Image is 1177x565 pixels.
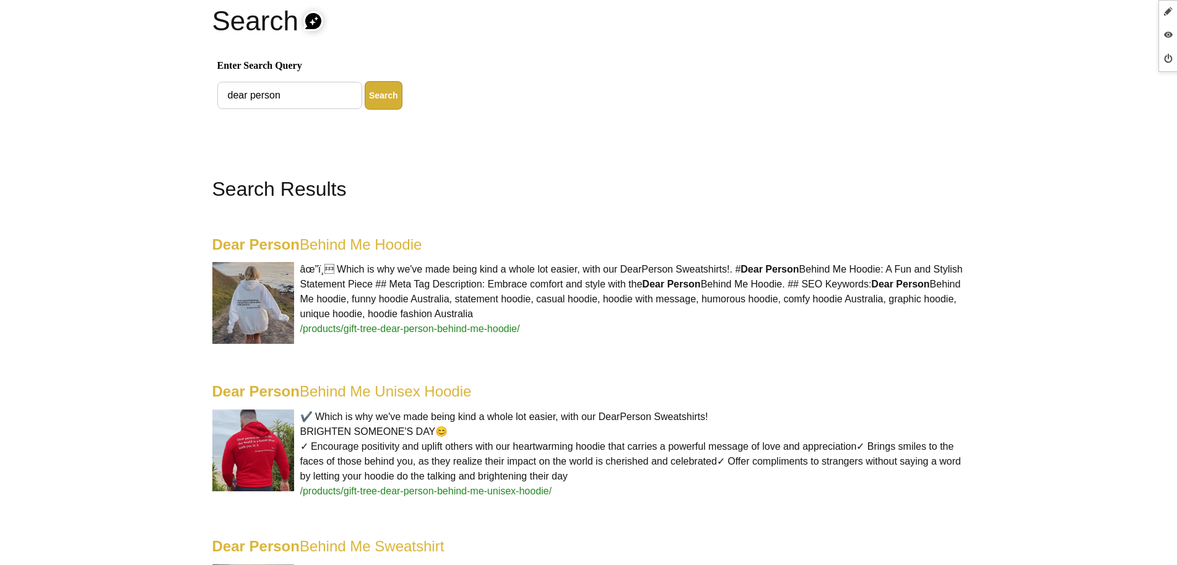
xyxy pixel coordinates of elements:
[217,82,362,109] input: Enter Search Query
[212,538,445,554] a: Dear PersonBehind Me Sweatshirt
[212,236,300,253] highlight: Dear Person
[212,6,965,36] h1: Search
[212,174,965,204] h2: Search Results
[217,58,960,76] span: Enter Search Query
[212,538,300,554] highlight: Dear Person
[212,383,472,400] a: Dear PersonBehind Me Unisex Hoodie
[212,410,294,491] img: Dear Person Behind Me Unisex Hoodie
[212,262,294,344] img: Dear Person Behind Me Hoodie
[642,279,700,289] highlight: Dear Person
[741,264,799,274] highlight: Dear Person
[365,81,402,110] button: Enter Search Query
[871,279,929,289] highlight: Dear Person
[300,323,520,334] a: /products/gift-tree-dear-person-behind-me-hoodie/
[212,383,300,400] highlight: Dear Person
[212,236,422,253] a: Dear PersonBehind Me Hoodie
[300,486,552,496] a: /products/gift-tree-dear-person-behind-me-unisex-hoodie/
